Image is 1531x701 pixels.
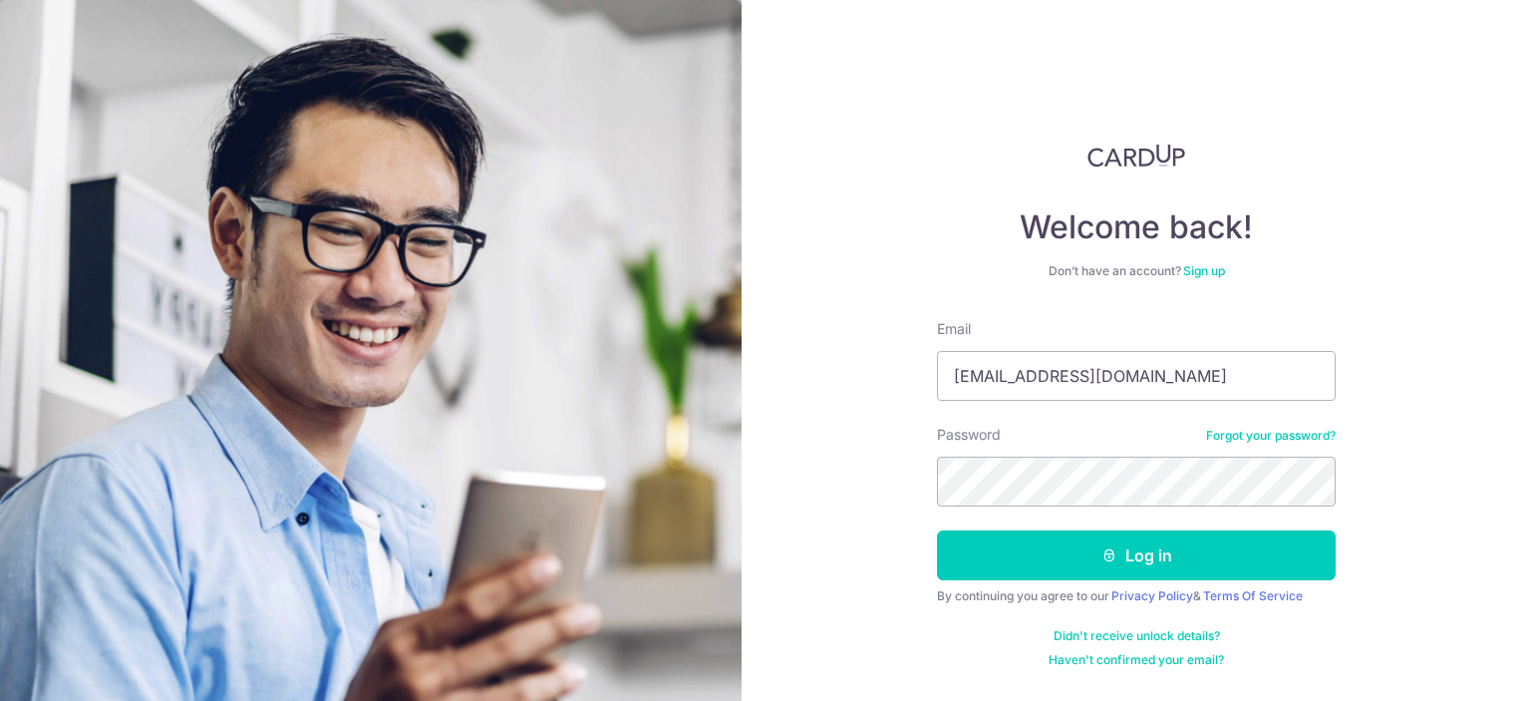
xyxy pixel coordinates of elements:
input: Enter your Email [937,351,1336,401]
button: Log in [937,530,1336,580]
a: Privacy Policy [1111,588,1193,603]
div: Don’t have an account? [937,263,1336,279]
a: Haven't confirmed your email? [1049,652,1224,668]
a: Forgot your password? [1206,428,1336,444]
div: By continuing you agree to our & [937,588,1336,604]
a: Didn't receive unlock details? [1054,628,1220,644]
label: Password [937,425,1001,445]
a: Terms Of Service [1203,588,1303,603]
img: CardUp Logo [1087,144,1185,168]
label: Email [937,319,971,339]
h4: Welcome back! [937,207,1336,247]
a: Sign up [1183,263,1225,278]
